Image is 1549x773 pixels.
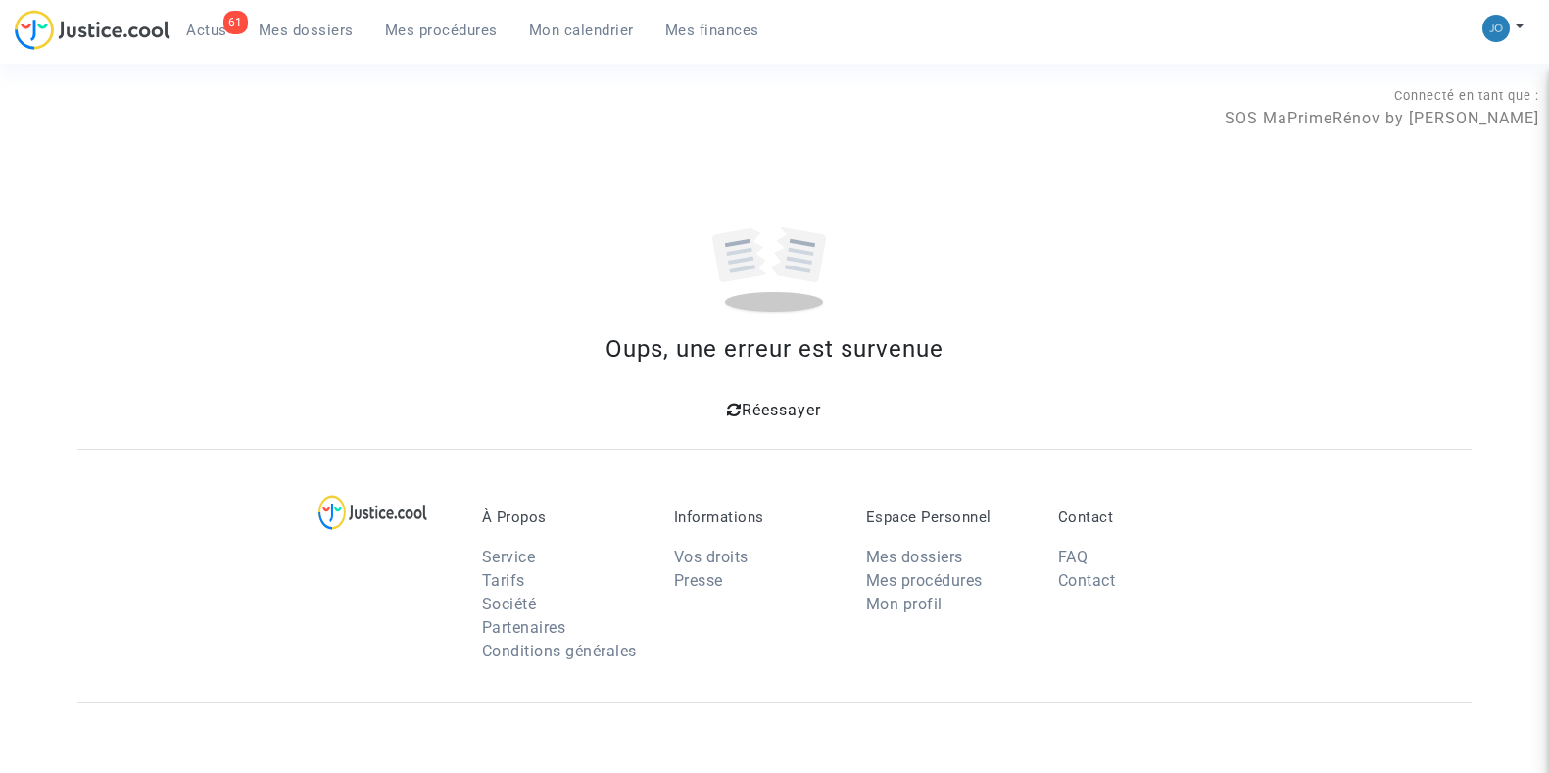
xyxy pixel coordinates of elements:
[482,571,525,590] a: Tarifs
[665,22,759,39] span: Mes finances
[674,548,749,566] a: Vos droits
[674,571,723,590] a: Presse
[15,10,170,50] img: jc-logo.svg
[385,22,498,39] span: Mes procédures
[866,508,1029,526] p: Espace Personnel
[1058,508,1221,526] p: Contact
[1482,15,1510,42] img: 45a793c8596a0d21866ab9c5374b5e4b
[513,16,650,45] a: Mon calendrier
[77,331,1472,366] div: Oups, une erreur est survenue
[1058,548,1089,566] a: FAQ
[243,16,369,45] a: Mes dossiers
[866,571,983,590] a: Mes procédures
[482,595,537,613] a: Société
[529,22,634,39] span: Mon calendrier
[186,22,227,39] span: Actus
[482,642,637,660] a: Conditions générales
[866,595,943,613] a: Mon profil
[170,16,243,45] a: 61Actus
[369,16,513,45] a: Mes procédures
[674,508,837,526] p: Informations
[223,11,248,34] div: 61
[482,618,566,637] a: Partenaires
[259,22,354,39] span: Mes dossiers
[650,16,775,45] a: Mes finances
[742,401,821,419] span: Réessayer
[482,548,536,566] a: Service
[1058,571,1116,590] a: Contact
[482,508,645,526] p: À Propos
[866,548,963,566] a: Mes dossiers
[1394,88,1539,103] span: Connecté en tant que :
[318,495,427,530] img: logo-lg.svg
